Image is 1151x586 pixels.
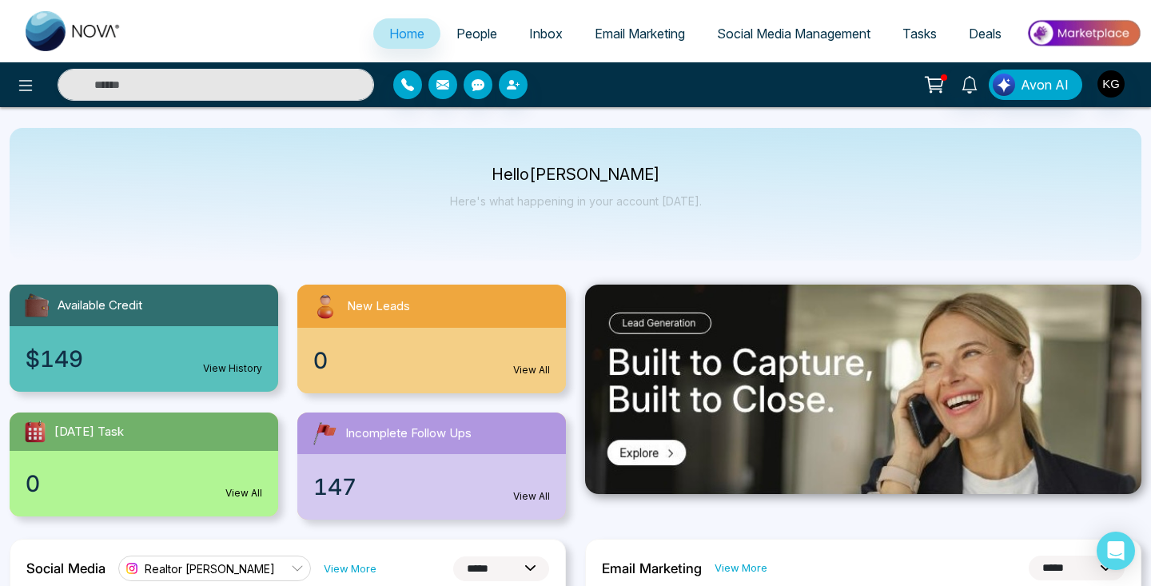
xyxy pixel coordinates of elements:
a: New Leads0View All [288,285,575,393]
p: Here's what happening in your account [DATE]. [450,194,702,208]
span: 0 [313,344,328,377]
a: View History [203,361,262,376]
img: User Avatar [1097,70,1125,98]
a: View All [513,363,550,377]
img: todayTask.svg [22,419,48,444]
img: followUps.svg [310,419,339,448]
span: Inbox [529,26,563,42]
span: Tasks [902,26,937,42]
span: Available Credit [58,297,142,315]
img: Nova CRM Logo [26,11,121,51]
h2: Social Media [26,560,106,576]
span: $149 [26,342,83,376]
img: instagram [124,560,140,576]
span: Social Media Management [717,26,870,42]
img: availableCredit.svg [22,291,51,320]
a: View All [225,486,262,500]
img: Market-place.gif [1026,15,1141,51]
img: newLeads.svg [310,291,341,321]
span: Realtor [PERSON_NAME] [145,561,275,576]
span: Incomplete Follow Ups [345,425,472,443]
p: Hello [PERSON_NAME] [450,168,702,181]
span: New Leads [347,297,410,316]
a: Social Media Management [701,18,886,49]
img: Lead Flow [993,74,1015,96]
a: View More [715,560,767,576]
span: Deals [969,26,1002,42]
a: Email Marketing [579,18,701,49]
span: [DATE] Task [54,423,124,441]
button: Avon AI [989,70,1082,100]
a: View All [513,489,550,504]
a: Deals [953,18,1018,49]
a: Home [373,18,440,49]
a: Incomplete Follow Ups147View All [288,413,575,520]
span: Avon AI [1021,75,1069,94]
img: . [585,285,1141,494]
span: Home [389,26,424,42]
span: People [456,26,497,42]
span: 147 [313,470,356,504]
a: View More [324,561,376,576]
div: Open Intercom Messenger [1097,532,1135,570]
h2: Email Marketing [602,560,702,576]
span: Email Marketing [595,26,685,42]
span: 0 [26,467,40,500]
a: Tasks [886,18,953,49]
a: Inbox [513,18,579,49]
a: People [440,18,513,49]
